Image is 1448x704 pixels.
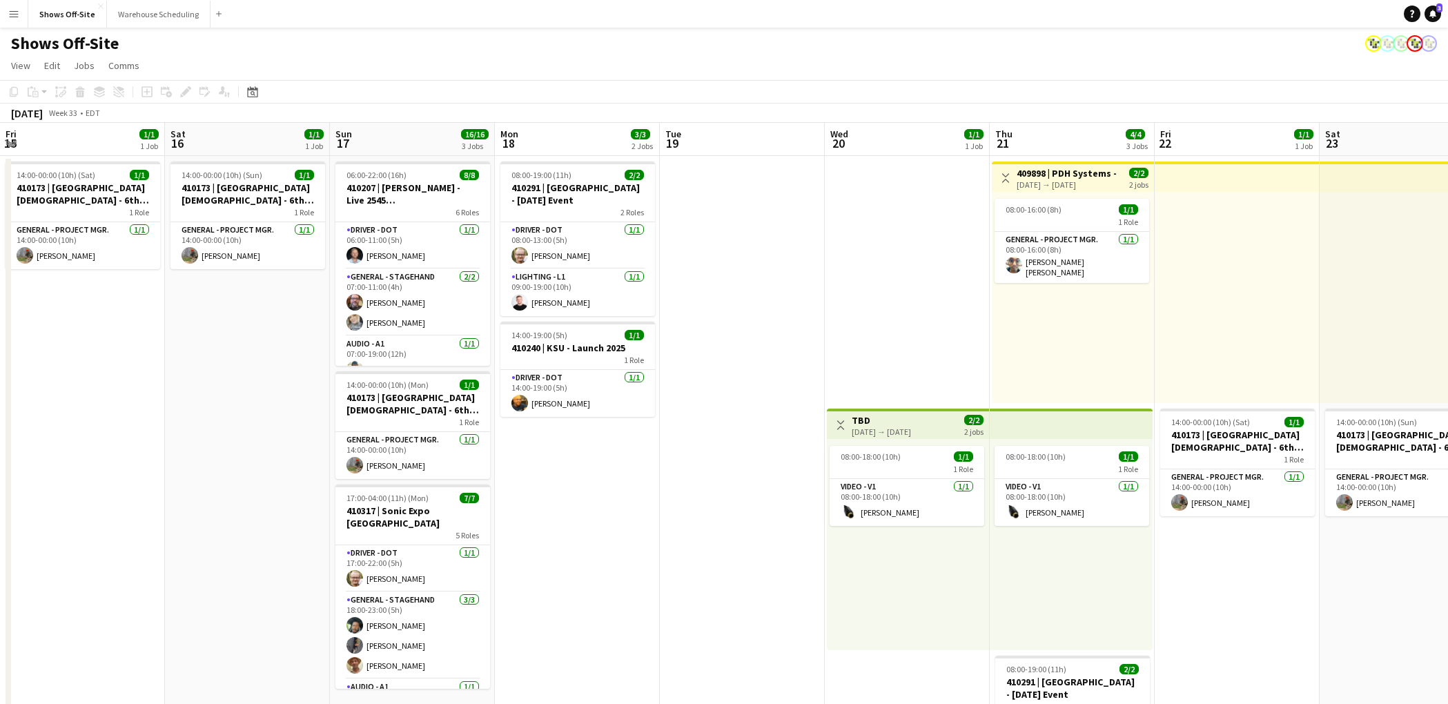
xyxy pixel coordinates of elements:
span: 08:00-18:00 (10h) [841,451,901,462]
span: 15 [3,135,17,151]
app-card-role: General - Project Mgr.1/108:00-16:00 (8h)[PERSON_NAME] [PERSON_NAME] [995,232,1149,283]
app-user-avatar: Labor Coordinator [1407,35,1423,52]
h3: 410240 | KSU - Launch 2025 [500,342,655,354]
span: 3 [1436,3,1442,12]
span: 1/1 [1119,451,1138,462]
div: 1 Job [305,141,323,151]
span: 1 Role [953,464,973,474]
app-card-role: Audio - A11/107:00-19:00 (12h)[PERSON_NAME] [335,336,490,383]
div: 2 jobs [1129,178,1148,190]
span: 2/2 [1119,664,1139,674]
app-card-role: General - Project Mgr.1/114:00-00:00 (10h)[PERSON_NAME] [6,222,160,269]
span: Fri [1160,128,1171,140]
span: 8/8 [460,170,479,180]
span: 1/1 [1119,204,1138,215]
span: 14:00-19:00 (5h) [511,330,567,340]
span: 14:00-00:00 (10h) (Sun) [182,170,262,180]
h3: 410173 | [GEOGRAPHIC_DATA][DEMOGRAPHIC_DATA] - 6th Grade Fall Camp FFA 2025 [1160,429,1315,453]
div: 14:00-00:00 (10h) (Sun)1/1410173 | [GEOGRAPHIC_DATA][DEMOGRAPHIC_DATA] - 6th Grade Fall Camp FFA ... [170,162,325,269]
span: Sat [1325,128,1340,140]
app-job-card: 06:00-22:00 (16h)8/8410207 | [PERSON_NAME] - Live 2545 [GEOGRAPHIC_DATA]6 RolesDriver - DOT1/106:... [335,162,490,366]
div: 2 jobs [964,425,984,437]
button: Shows Off-Site [28,1,107,28]
h3: 410207 | [PERSON_NAME] - Live 2545 [GEOGRAPHIC_DATA] [335,182,490,206]
app-user-avatar: Labor Coordinator [1379,35,1396,52]
app-card-role: General - Project Mgr.1/114:00-00:00 (10h)[PERSON_NAME] [170,222,325,269]
span: 08:00-16:00 (8h) [1006,204,1061,215]
span: 2/2 [1129,168,1148,178]
span: 14:00-00:00 (10h) (Mon) [346,380,429,390]
div: [DATE] → [DATE] [852,427,911,437]
div: 14:00-00:00 (10h) (Sat)1/1410173 | [GEOGRAPHIC_DATA][DEMOGRAPHIC_DATA] - 6th Grade Fall Camp FFA ... [6,162,160,269]
span: Fri [6,128,17,140]
h1: Shows Off-Site [11,33,119,54]
app-job-card: 08:00-19:00 (11h)2/2410291 | [GEOGRAPHIC_DATA] - [DATE] Event2 RolesDriver - DOT1/108:00-13:00 (5... [500,162,655,316]
span: 1 Role [1284,454,1304,465]
span: 08:00-19:00 (11h) [511,170,571,180]
app-user-avatar: Labor Coordinator [1365,35,1382,52]
span: 17 [333,135,352,151]
app-job-card: 08:00-16:00 (8h)1/11 RoleGeneral - Project Mgr.1/108:00-16:00 (8h)[PERSON_NAME] [PERSON_NAME] [995,199,1149,283]
span: Jobs [74,59,95,72]
span: 17:00-04:00 (11h) (Mon) [346,493,429,503]
span: 1/1 [304,129,324,139]
span: 7/7 [460,493,479,503]
app-job-card: 08:00-18:00 (10h)1/11 RoleVideo - V11/108:00-18:00 (10h)[PERSON_NAME] [995,446,1149,526]
app-card-role: Video - V11/108:00-18:00 (10h)[PERSON_NAME] [995,479,1149,526]
span: 1/1 [1284,417,1304,427]
app-job-card: 17:00-04:00 (11h) (Mon)7/7410317 | Sonic Expo [GEOGRAPHIC_DATA]5 RolesDriver - DOT1/117:00-22:00 ... [335,485,490,689]
span: Sat [170,128,186,140]
span: 19 [663,135,681,151]
app-job-card: 08:00-18:00 (10h)1/11 RoleVideo - V11/108:00-18:00 (10h)[PERSON_NAME] [830,446,984,526]
span: Week 33 [46,108,80,118]
span: 3/3 [631,129,650,139]
a: 3 [1425,6,1441,22]
app-card-role: General - Project Mgr.1/114:00-00:00 (10h)[PERSON_NAME] [335,432,490,479]
span: View [11,59,30,72]
h3: 410173 | [GEOGRAPHIC_DATA][DEMOGRAPHIC_DATA] - 6th Grade Fall Camp FFA 2025 [6,182,160,206]
span: Edit [44,59,60,72]
span: 1/1 [954,451,973,462]
span: Comms [108,59,139,72]
div: EDT [86,108,100,118]
span: 14:00-00:00 (10h) (Sat) [1171,417,1250,427]
h3: 410317 | Sonic Expo [GEOGRAPHIC_DATA] [335,505,490,529]
span: 18 [498,135,518,151]
span: 1 Role [1118,217,1138,227]
h3: TBD [852,414,911,427]
div: 1 Job [965,141,983,151]
app-card-role: Driver - DOT1/106:00-11:00 (5h)[PERSON_NAME] [335,222,490,269]
span: 1/1 [625,330,644,340]
span: 16/16 [461,129,489,139]
button: Warehouse Scheduling [107,1,211,28]
app-card-role: General - Stagehand2/207:00-11:00 (4h)[PERSON_NAME][PERSON_NAME] [335,269,490,336]
a: Comms [103,57,145,75]
app-job-card: 14:00-00:00 (10h) (Sat)1/1410173 | [GEOGRAPHIC_DATA][DEMOGRAPHIC_DATA] - 6th Grade Fall Camp FFA ... [1160,409,1315,516]
span: 14:00-00:00 (10h) (Sat) [17,170,95,180]
span: 1 Role [624,355,644,365]
span: Mon [500,128,518,140]
app-job-card: 14:00-00:00 (10h) (Mon)1/1410173 | [GEOGRAPHIC_DATA][DEMOGRAPHIC_DATA] - 6th Grade Fall Camp FFA ... [335,371,490,479]
span: 4/4 [1126,129,1145,139]
div: [DATE] [11,106,43,120]
a: View [6,57,36,75]
span: 1 Role [459,417,479,427]
app-card-role: Driver - DOT1/117:00-22:00 (5h)[PERSON_NAME] [335,545,490,592]
span: Sun [335,128,352,140]
app-card-role: General - Project Mgr.1/114:00-00:00 (10h)[PERSON_NAME] [1160,469,1315,516]
span: 08:00-18:00 (10h) [1006,451,1066,462]
span: 1 Role [1118,464,1138,474]
div: 3 Jobs [462,141,488,151]
span: 2 Roles [620,207,644,217]
span: 2/2 [625,170,644,180]
span: Wed [830,128,848,140]
span: 1/1 [460,380,479,390]
span: 14:00-00:00 (10h) (Sun) [1336,417,1417,427]
span: 23 [1323,135,1340,151]
app-user-avatar: Labor Coordinator [1420,35,1437,52]
div: 1 Job [140,141,158,151]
